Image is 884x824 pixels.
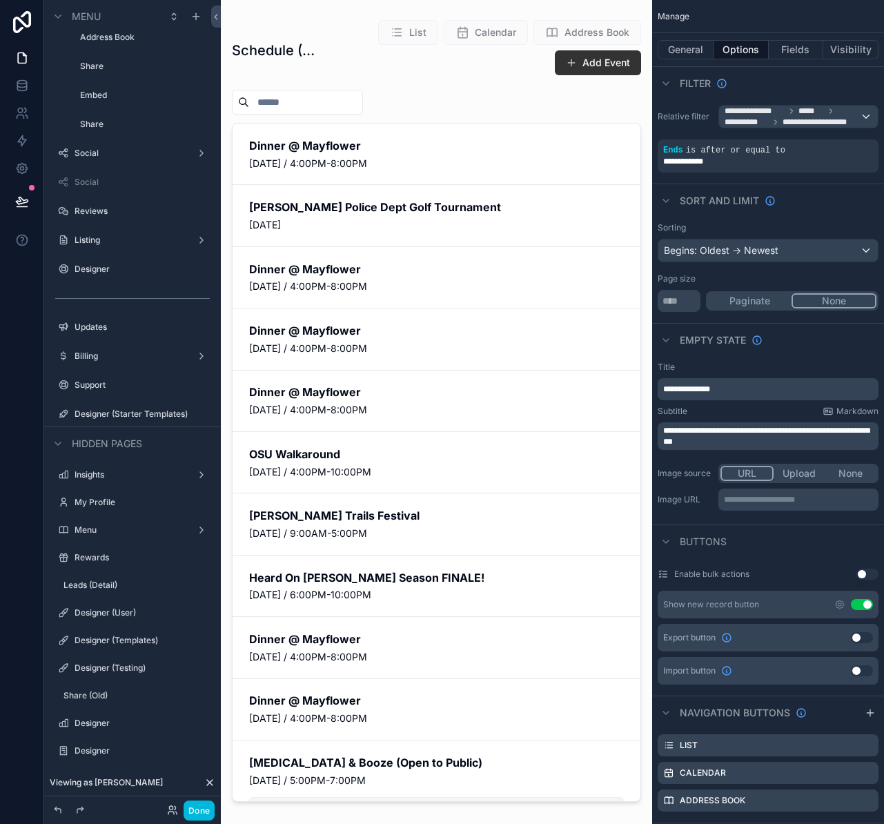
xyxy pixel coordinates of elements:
[50,777,163,788] span: Viewing as [PERSON_NAME]
[75,322,204,333] label: Updates
[680,740,698,751] label: List
[75,635,204,646] label: Designer (Templates)
[658,239,878,262] div: Begins: Oldest -> Newest
[63,690,204,701] label: Share (Old)
[72,10,101,23] span: Menu
[80,32,204,43] label: Address Book
[75,663,204,674] label: Designer (Testing)
[658,378,878,400] div: scrollable content
[680,333,746,347] span: Empty state
[674,569,749,580] label: Enable bulk actions
[75,552,204,563] label: Rewards
[75,380,204,391] label: Support
[75,745,204,756] label: Designer
[658,362,675,373] label: Title
[714,40,769,59] button: Options
[658,239,878,262] button: Begins: Oldest -> Newest
[720,466,774,481] button: URL
[80,61,204,72] label: Share
[686,146,785,155] span: is after or equal to
[823,406,878,417] a: Markdown
[658,273,696,284] label: Page size
[658,11,689,22] span: Manage
[792,293,876,308] button: None
[658,422,878,450] div: scrollable content
[663,599,759,610] div: Show new record button
[680,795,745,806] label: Address Book
[680,194,759,208] span: Sort And Limit
[75,264,204,275] label: Designer
[75,148,185,159] label: Social
[75,206,204,217] label: Reviews
[658,111,713,122] label: Relative filter
[72,437,142,451] span: Hidden pages
[680,767,726,778] label: Calendar
[75,235,185,246] label: Listing
[80,90,204,101] label: Embed
[75,177,204,188] label: Social
[680,77,711,90] span: Filter
[75,469,185,480] label: Insights
[663,632,716,643] span: Export button
[823,40,878,59] button: Visibility
[680,535,727,549] span: Buttons
[774,466,825,481] button: Upload
[75,497,204,508] label: My Profile
[836,406,878,417] span: Markdown
[718,489,878,511] div: scrollable content
[75,718,204,729] label: Designer
[80,119,204,130] label: Share
[63,580,204,591] label: Leads (Detail)
[825,466,876,481] button: None
[75,607,204,618] label: Designer (User)
[708,293,792,308] button: Paginate
[680,706,790,720] span: Navigation buttons
[75,351,185,362] label: Billing
[658,468,713,479] label: Image source
[658,222,686,233] label: Sorting
[658,40,714,59] button: General
[184,801,215,821] button: Done
[658,494,713,505] label: Image URL
[658,406,687,417] label: Subtitle
[75,524,185,536] label: Menu
[75,409,204,420] label: Designer (Starter Templates)
[769,40,824,59] button: Fields
[663,665,716,676] span: Import button
[663,146,683,155] span: Ends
